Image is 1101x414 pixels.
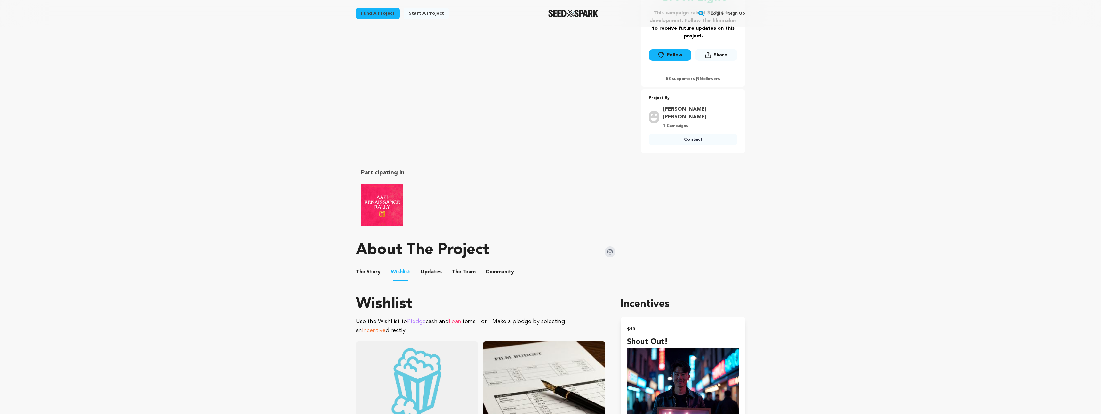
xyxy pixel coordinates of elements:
span: Share [695,49,737,63]
button: Share [695,49,737,61]
span: 96 [697,77,702,81]
span: Pledge [407,319,426,324]
span: Wishlist [391,268,410,276]
a: Contact [649,134,737,145]
h2: $10 [627,325,739,334]
a: Fund a project [356,8,400,19]
h1: About The Project [356,243,489,258]
a: Login [711,8,723,19]
p: Use the WishList to cash and items - or - Make a pledge by selecting an directly. [356,317,605,335]
span: The [452,268,461,276]
img: Seed&Spark Logo Dark Mode [548,10,599,17]
a: Follow [649,49,691,61]
a: Goto Sakai Koji Steven profile [663,106,734,121]
span: Story [356,268,381,276]
h1: Wishlist [356,297,605,312]
h2: Participating In [361,168,545,177]
h1: Incentives [621,297,745,312]
img: AAPI Renaissance Rally [361,184,403,226]
span: Team [452,268,476,276]
a: Sign up [728,8,745,19]
p: Project By [649,94,737,102]
span: Updates [421,268,442,276]
p: 1 Campaigns | [663,123,734,129]
img: user.png [649,111,659,123]
span: Incentive [362,328,386,333]
span: Community [486,268,514,276]
span: Loan [449,319,461,324]
h4: Shout out! [627,336,739,348]
a: Seed&Spark Homepage [548,10,599,17]
span: Share [714,52,727,58]
p: 53 supporters | followers [649,76,737,82]
span: The [356,268,365,276]
a: Start a project [404,8,449,19]
img: Seed&Spark Instagram Icon [605,246,615,257]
